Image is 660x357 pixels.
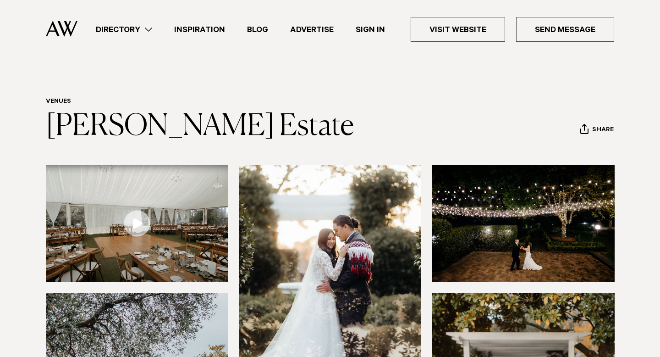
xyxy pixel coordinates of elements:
a: Send Message [516,17,614,42]
a: Advertise [279,23,345,36]
a: Sign In [345,23,396,36]
img: First dance under the stars at Allely Estate [432,165,615,282]
a: Inspiration [163,23,236,36]
a: Visit Website [411,17,505,42]
a: [PERSON_NAME] Estate [46,112,354,141]
button: Share [580,123,614,137]
a: Directory [85,23,163,36]
img: Auckland Weddings Logo [46,21,77,37]
a: Venues [46,98,71,106]
span: Share [592,126,614,135]
a: Blog [236,23,279,36]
